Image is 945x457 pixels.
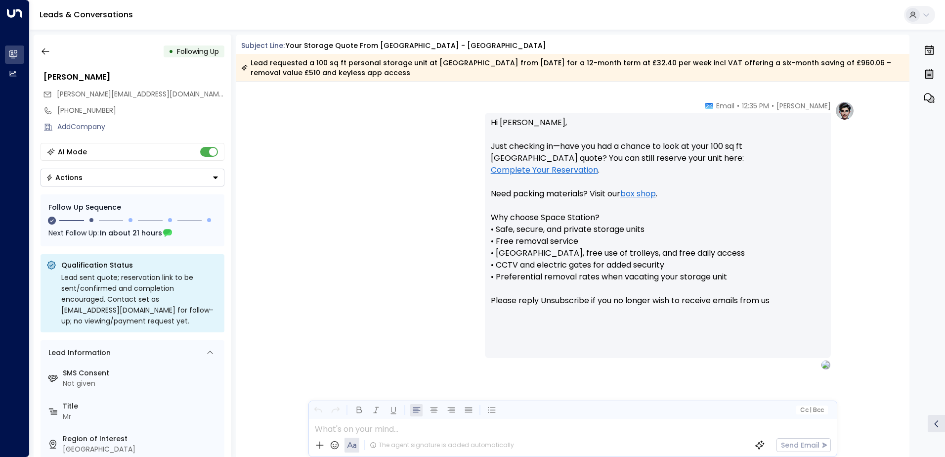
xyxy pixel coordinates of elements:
div: Next Follow Up: [48,228,216,238]
div: Follow Up Sequence [48,202,216,213]
div: Lead requested a 100 sq ft personal storage unit at [GEOGRAPHIC_DATA] from [DATE] for a 12-month ... [241,58,904,78]
div: [PHONE_NUMBER] [57,105,224,116]
span: | [810,407,812,413]
a: Leads & Conversations [40,9,133,20]
label: Region of Interest [63,434,220,444]
div: [GEOGRAPHIC_DATA] [63,444,220,455]
span: • [737,101,739,111]
label: SMS Consent [63,368,220,378]
span: 12:35 PM [742,101,769,111]
div: Not given [63,378,220,389]
div: • [169,43,173,60]
div: Lead Information [45,348,111,358]
div: Mr [63,411,220,422]
span: [PERSON_NAME] [776,101,831,111]
button: Redo [329,404,342,416]
div: Your storage quote from [GEOGRAPHIC_DATA] - [GEOGRAPHIC_DATA] [286,41,546,51]
img: L.C.IVISON@HOTMAIL.CO.UK [821,361,830,369]
span: l.c.ivison@hotmail.co.uk [57,89,224,99]
span: Cc Bcc [800,407,823,413]
span: Following Up [177,46,219,56]
div: AI Mode [58,147,87,157]
span: • [772,101,774,111]
div: Lead sent quote; reservation link to be sent/confirmed and completion encouraged. Contact set as ... [61,272,218,326]
button: Cc|Bcc [796,406,827,415]
img: profile-logo.png [835,101,855,121]
span: In about 21 hours [100,228,162,238]
a: box shop [620,188,656,200]
label: Title [63,401,220,411]
div: Button group with a nested menu [41,169,224,186]
div: AddCompany [57,122,224,132]
span: Subject Line: [241,41,285,50]
span: [PERSON_NAME][EMAIL_ADDRESS][DOMAIN_NAME] [57,89,225,99]
div: The agent signature is added automatically [370,441,514,450]
div: [PERSON_NAME] [43,71,224,83]
p: Qualification Status [61,260,218,270]
span: Email [716,101,734,111]
button: Undo [312,404,324,416]
button: Actions [41,169,224,186]
div: Actions [46,173,83,182]
p: Hi [PERSON_NAME], Just checking in—have you had a chance to look at your 100 sq ft [GEOGRAPHIC_DA... [491,117,825,319]
a: Complete Your Reservation [491,164,598,176]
